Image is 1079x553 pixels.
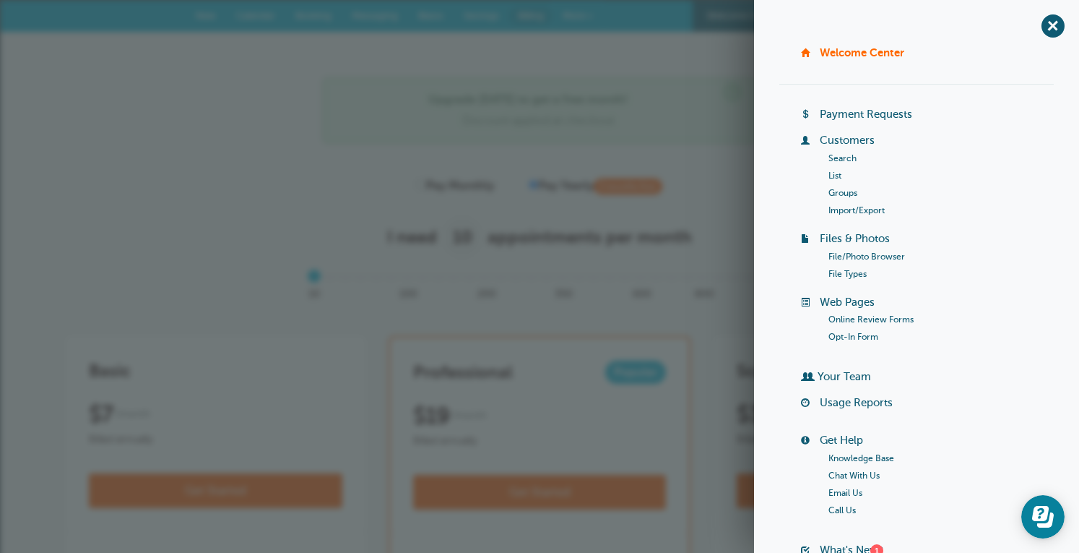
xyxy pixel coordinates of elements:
span: Billed annually [737,431,990,448]
a: Usage Reports [820,397,893,408]
a: Opt-In Form [828,332,878,342]
span: + [1036,9,1069,42]
span: Calendar [236,10,275,21]
a: Web Pages [820,296,875,308]
span: Popular [605,361,666,384]
a: Knowledge Base [828,453,894,463]
a: File/Photo Browser [828,252,905,262]
p: Discount applied at checkout. [338,114,741,128]
a: Groups [828,188,857,198]
span: × [724,84,741,100]
span: More [563,10,585,21]
a: Get Started [413,475,667,510]
label: Pay Yearly [529,179,662,193]
a: Welcome Center [820,46,904,59]
h2: Scale [737,359,779,382]
span: 200 [477,284,493,301]
a: Get Started [737,473,990,508]
a: Email Us [828,488,862,498]
span: $35 [737,400,774,429]
a: Billing [509,7,552,25]
a: Chat With Us [828,471,880,481]
span: Blasts [418,10,443,21]
a: Customers [820,134,875,146]
span: Booking [295,10,331,21]
span: Settings [464,10,499,21]
iframe: Resource center [1021,495,1065,539]
input: Pay Yearly2 months free [529,180,538,189]
span: 100 [399,284,415,301]
h2: Professional [413,361,513,384]
span: I need [387,226,437,249]
span: 600 [633,284,649,301]
span: New [196,10,216,21]
span: 10 [443,217,482,257]
span: 10 [306,284,322,301]
h2: Basic [89,359,131,382]
span: Billing [518,10,544,21]
a: Call Us [828,505,856,515]
span: Messaging [352,10,398,21]
span: /month [452,407,487,424]
input: Pay Monthly [417,180,426,189]
a: Files & Photos [820,233,890,244]
strong: Upgrade [DATE] to get a free month! [428,93,628,106]
a: Payment Requests [820,108,912,120]
span: 800 [695,284,711,301]
a: Your Team [818,371,871,382]
a: Get Help [820,434,863,446]
span: appointments per month [487,226,692,249]
label: Pay Monthly [417,179,494,193]
span: $7 [89,400,113,429]
span: /month [116,406,150,423]
a: Online Review Forms [828,314,914,325]
span: 350 [555,284,571,301]
span: $19 [413,401,450,430]
a: Get Started [89,473,342,508]
span: 2 months free [594,179,662,194]
span: Billed annually [89,431,342,448]
a: List [828,171,841,181]
span: Billed annually [413,432,667,450]
a: Search [828,153,857,163]
a: File Types [828,269,867,279]
a: Import/Export [828,205,885,215]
